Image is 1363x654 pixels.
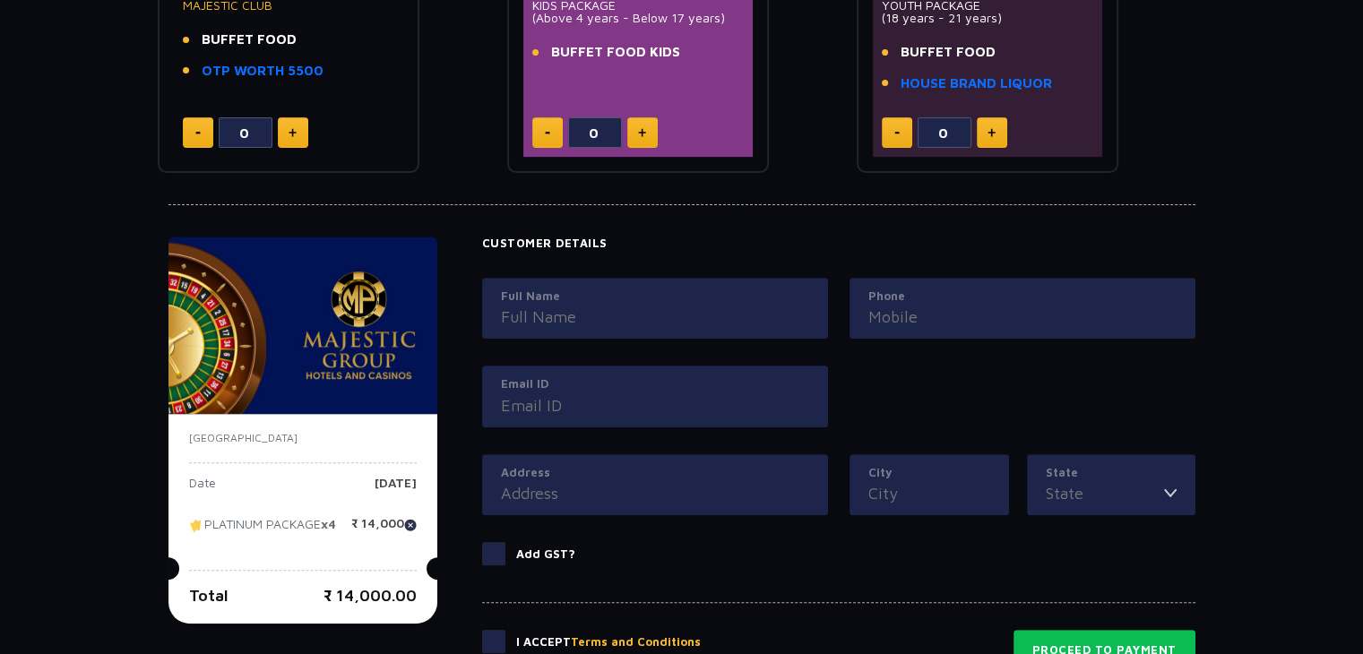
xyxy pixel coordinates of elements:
p: Date [189,477,216,503]
img: minus [195,132,201,134]
span: BUFFET FOOD [901,42,996,63]
input: Full Name [501,305,809,329]
span: BUFFET FOOD KIDS [551,42,680,63]
p: (18 years - 21 years) [882,12,1094,24]
p: ₹ 14,000 [351,517,417,544]
img: tikcet [189,517,204,533]
p: [DATE] [375,477,417,503]
label: State [1046,464,1177,482]
strong: x4 [321,516,336,531]
a: HOUSE BRAND LIQUOR [901,73,1052,94]
input: Email ID [501,393,809,417]
p: Add GST? [516,546,575,564]
input: Mobile [868,305,1177,329]
p: (Above 4 years - Below 17 years) [532,12,745,24]
label: Phone [868,288,1177,305]
img: plus [988,128,996,137]
img: minus [545,132,550,134]
span: BUFFET FOOD [202,30,297,50]
label: Email ID [501,375,809,393]
img: majesticPride-banner [168,237,437,414]
label: Address [501,464,809,482]
input: City [868,481,990,505]
input: Address [501,481,809,505]
p: I Accept [516,633,701,651]
label: Full Name [501,288,809,305]
img: plus [638,128,646,137]
button: Terms and Conditions [571,633,701,651]
label: City [868,464,990,482]
input: State [1046,481,1164,505]
img: toggler icon [1164,481,1177,505]
h4: Customer Details [482,237,1195,251]
img: minus [894,132,900,134]
p: ₹ 14,000.00 [323,583,417,607]
p: Total [189,583,229,607]
p: [GEOGRAPHIC_DATA] [189,430,417,446]
a: OTP WORTH 5500 [202,61,323,82]
p: PLATINUM PACKAGE [189,517,336,544]
img: plus [289,128,297,137]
